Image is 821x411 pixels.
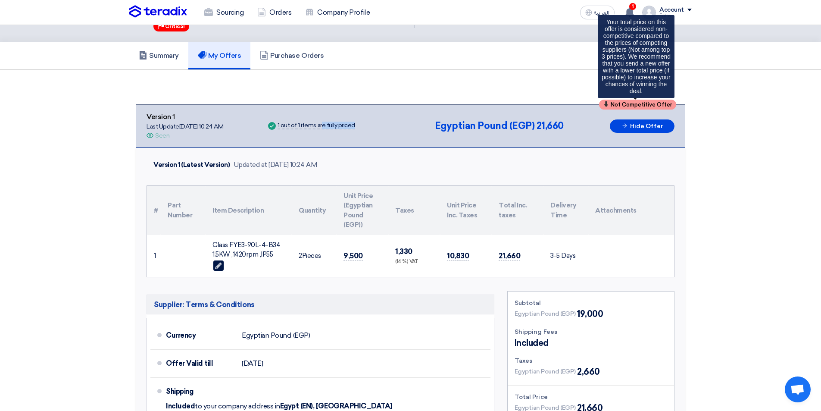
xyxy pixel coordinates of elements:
a: Company Profile [298,3,377,22]
h5: Purchase Orders [260,51,324,60]
th: Item Description [206,186,292,235]
div: 1 out of 1 items are fully priced [278,122,355,129]
div: Account [659,6,684,14]
span: Included [166,402,195,411]
div: Subtotal [515,298,667,307]
th: Quantity [292,186,337,235]
div: Class FYE3-90L-4-B34 1.5KW ,1420rpm ,IP55 [212,240,285,260]
span: 10,830 [447,251,469,260]
span: Egyptian Pound (EGP) [515,309,575,318]
div: Shipping [166,381,235,402]
span: Egyptian Pound (EGP) [515,367,575,376]
div: Updated at [DATE] 10:24 AM [234,160,317,170]
th: Delivery Time [543,186,588,235]
span: 9,500 [343,251,363,260]
button: Hide Offer [610,119,674,133]
div: Your total price on this offer is considered non-competitive compared to the prices of competing ... [598,15,674,98]
span: العربية [594,10,609,16]
h5: Supplier: Terms & Conditions [147,295,494,314]
span: 21,660 [499,251,520,260]
div: Version 1 (Latest Version) [153,160,230,170]
td: 3-5 Days [543,235,588,277]
img: Teradix logo [129,5,187,18]
th: Unit Price (Egyptian Pound (EGP)) [337,186,388,235]
th: Total Inc. taxes [492,186,543,235]
div: Total Price [515,392,667,402]
span: 1,330 [395,247,412,256]
span: Not Competitive Offer [611,102,672,107]
span: Included [515,336,549,349]
span: 2,660 [577,365,600,378]
button: العربية [580,6,615,19]
a: Summary [129,42,188,69]
div: دردشة مفتوحة [785,376,811,402]
th: Attachments [588,186,674,235]
span: 1 [629,3,636,10]
span: 19,000 [577,307,603,320]
td: Pieces [292,235,337,277]
div: Taxes [515,356,667,365]
div: Egyptian Pound (EGP) [242,327,310,344]
span: Critical [165,23,185,29]
span: 2 [299,252,302,260]
div: Last Update [DATE] 10:24 AM [147,122,224,131]
a: My Offers [188,42,251,69]
span: Egyptian Pound (EGP) [435,120,534,132]
div: Currency [166,325,235,346]
a: Sourcing [197,3,250,22]
th: Unit Price Inc. Taxes [440,186,492,235]
span: Egypt (EN), [GEOGRAPHIC_DATA] [280,402,392,411]
div: Fathy [659,13,692,18]
div: Offer Valid till [166,353,235,374]
div: Version 1 [147,112,224,122]
td: 1 [147,235,161,277]
th: Taxes [388,186,440,235]
h5: My Offers [198,51,241,60]
span: 21,660 [537,120,564,132]
a: Purchase Orders [250,42,333,69]
a: Orders [250,3,298,22]
span: to your company address in [195,402,280,411]
img: profile_test.png [642,6,656,19]
th: Part Number [161,186,206,235]
div: Shipping Fees [515,327,667,336]
span: [DATE] [242,359,263,368]
h5: Summary [139,51,179,60]
th: # [147,186,161,235]
div: Seen [155,131,169,140]
div: (14 %) VAT [395,258,433,266]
